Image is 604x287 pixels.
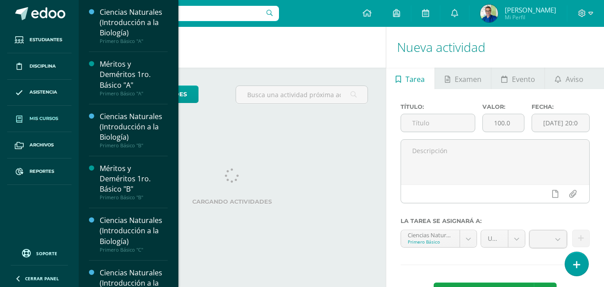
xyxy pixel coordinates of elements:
div: Primero Básico "A" [100,90,168,97]
div: Primero Básico "B" [100,142,168,149]
h1: Nueva actividad [397,27,593,68]
a: Soporte [11,247,68,259]
span: Aviso [566,69,583,90]
a: Méritos y Deméritos 1ro. Básico "A"Primero Básico "A" [100,59,168,96]
div: Ciencias Naturales (Introducción a la Biología) [100,215,168,246]
a: Méritos y Deméritos 1ro. Básico "B"Primero Básico "B" [100,163,168,201]
a: Disciplina [7,53,72,80]
div: Primero Básico "A" [100,38,168,44]
span: Unidad 3 [488,230,501,247]
label: Valor: [482,103,524,110]
label: La tarea se asignará a: [401,218,590,224]
span: Archivos [30,141,54,149]
div: Méritos y Deméritos 1ro. Básico "A" [100,59,168,90]
a: Aviso [545,68,593,89]
a: Ciencias Naturales (Introducción a la Biología)Primero Básico "B" [100,111,168,149]
div: Ciencias Naturales (Introducción a la Biología) [100,7,168,38]
a: Ciencias Naturales (Introducción a la Biología) 'A'Primero Básico [401,230,477,247]
a: Evento [491,68,545,89]
div: Méritos y Deméritos 1ro. Básico "B" [100,163,168,194]
a: Archivos [7,132,72,158]
div: Primero Básico "C" [100,247,168,253]
span: Mis cursos [30,115,58,122]
span: Soporte [36,250,57,257]
a: Mis cursos [7,106,72,132]
span: Cerrar panel [25,275,59,282]
label: Fecha: [532,103,590,110]
input: Título [401,114,475,132]
span: Estudiantes [30,36,62,43]
img: a16637801c4a6befc1e140411cafe4ae.png [480,4,498,22]
a: Asistencia [7,80,72,106]
span: [PERSON_NAME] [505,5,556,14]
label: Cargando actividades [97,198,368,205]
span: Evento [512,69,535,90]
div: Primero Básico [408,239,453,245]
span: Examen [455,69,482,90]
input: Busca un usuario... [84,6,279,21]
span: Reportes [30,168,54,175]
div: Primero Básico "B" [100,194,168,201]
input: Fecha de entrega [532,114,589,132]
span: Tarea [405,69,425,90]
a: Tarea [386,68,435,89]
a: Ciencias Naturales (Introducción a la Biología)Primero Básico "C" [100,215,168,253]
span: Mi Perfil [505,13,556,21]
label: Título: [401,103,475,110]
a: Estudiantes [7,27,72,53]
input: Busca una actividad próxima aquí... [236,86,367,103]
h1: Actividades [89,27,375,68]
a: Reportes [7,158,72,185]
div: Ciencias Naturales (Introducción a la Biología) 'A' [408,230,453,239]
a: Examen [435,68,491,89]
a: Ciencias Naturales (Introducción a la Biología)Primero Básico "A" [100,7,168,44]
span: Asistencia [30,89,57,96]
a: Unidad 3 [481,230,525,247]
span: Disciplina [30,63,56,70]
input: Puntos máximos [483,114,524,132]
div: Ciencias Naturales (Introducción a la Biología) [100,111,168,142]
